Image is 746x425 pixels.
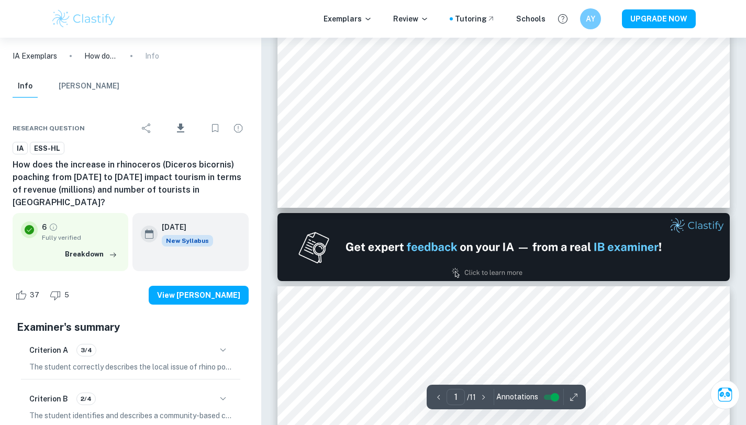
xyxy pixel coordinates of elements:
span: 37 [24,290,45,300]
button: Info [13,75,38,98]
button: Help and Feedback [554,10,572,28]
span: Annotations [496,392,538,402]
span: 2/4 [77,394,95,404]
p: How does the increase in rhinoceros (Diceros bicornis) poaching from [DATE] to [DATE] impact tour... [84,50,118,62]
span: New Syllabus [162,235,213,247]
span: Research question [13,124,85,133]
a: Grade fully verified [49,222,58,232]
div: Dislike [47,287,75,304]
p: The student correctly describes the local issue of rhino poaching and its significant impact on t... [29,361,232,373]
button: AY [580,8,601,29]
div: Share [136,118,157,139]
a: IA Exemplars [13,50,57,62]
p: The student identifies and describes a community-based conservation strategy aimed at addressing ... [29,410,232,421]
a: ESS-HL [30,142,64,155]
a: IA [13,142,28,155]
div: Bookmark [205,118,226,139]
a: Schools [516,13,545,25]
h5: Examiner's summary [17,319,244,335]
span: Fully verified [42,233,120,242]
span: 5 [59,290,75,300]
span: ESS-HL [30,143,64,154]
p: Review [393,13,429,25]
button: View [PERSON_NAME] [149,286,249,305]
h6: Criterion B [29,393,68,405]
div: Download [159,115,203,142]
h6: Criterion A [29,344,68,356]
div: Report issue [228,118,249,139]
button: UPGRADE NOW [622,9,696,28]
span: 3/4 [77,345,96,355]
p: / 11 [467,392,476,403]
img: Clastify logo [51,8,117,29]
div: Starting from the May 2026 session, the ESS IA requirements have changed. We created this exempla... [162,235,213,247]
p: 6 [42,221,47,233]
div: Like [13,287,45,304]
button: Ask Clai [710,380,740,409]
button: [PERSON_NAME] [59,75,119,98]
h6: [DATE] [162,221,205,233]
span: IA [13,143,27,154]
p: Info [145,50,159,62]
a: Tutoring [455,13,495,25]
h6: How does the increase in rhinoceros (Diceros bicornis) poaching from [DATE] to [DATE] impact tour... [13,159,249,209]
button: Breakdown [62,247,120,262]
h6: AY [584,13,596,25]
img: Ad [277,213,730,281]
p: Exemplars [324,13,372,25]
